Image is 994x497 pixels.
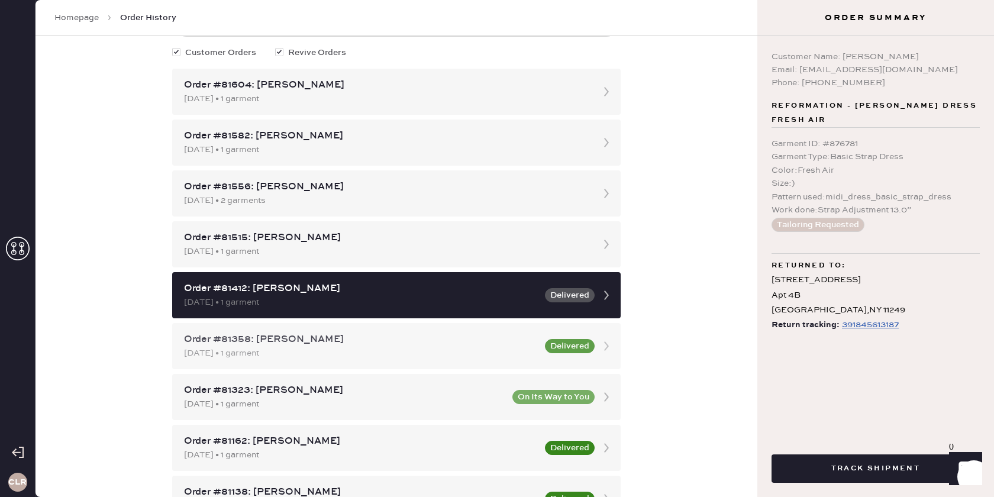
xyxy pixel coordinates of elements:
[757,12,994,24] h3: Order Summary
[545,288,595,302] button: Delivered
[184,383,505,398] div: Order #81323: [PERSON_NAME]
[120,12,176,24] span: Order History
[772,454,980,483] button: Track Shipment
[772,191,980,204] div: Pattern used : midi_dress_basic_strap_dress
[772,137,980,150] div: Garment ID : # 876781
[184,333,538,347] div: Order #81358: [PERSON_NAME]
[772,177,980,190] div: Size : )
[772,76,980,89] div: Phone: [PHONE_NUMBER]
[184,398,505,411] div: [DATE] • 1 garment
[772,99,980,127] span: Reformation - [PERSON_NAME] Dress Fresh Air
[184,143,588,156] div: [DATE] • 1 garment
[842,318,899,332] div: https://www.fedex.com/apps/fedextrack/?tracknumbers=391845613187&cntry_code=US
[772,218,864,232] button: Tailoring Requested
[772,50,980,63] div: Customer Name: [PERSON_NAME]
[184,78,588,92] div: Order #81604: [PERSON_NAME]
[8,478,27,486] h3: CLR
[772,259,846,273] span: Returned to:
[772,63,980,76] div: Email: [EMAIL_ADDRESS][DOMAIN_NAME]
[184,448,538,461] div: [DATE] • 1 garment
[185,46,256,59] span: Customer Orders
[184,92,588,105] div: [DATE] • 1 garment
[772,204,980,217] div: Work done : Strap Adjustment 13.0”
[184,194,588,207] div: [DATE] • 2 garments
[184,180,588,194] div: Order #81556: [PERSON_NAME]
[938,444,989,495] iframe: Front Chat
[772,462,980,473] a: Track Shipment
[184,434,538,448] div: Order #81162: [PERSON_NAME]
[545,441,595,455] button: Delivered
[772,150,980,163] div: Garment Type : Basic Strap Dress
[288,46,346,59] span: Revive Orders
[512,390,595,404] button: On Its Way to You
[184,245,588,258] div: [DATE] • 1 garment
[184,129,588,143] div: Order #81582: [PERSON_NAME]
[184,296,538,309] div: [DATE] • 1 garment
[772,273,980,318] div: [STREET_ADDRESS] Apt 4B [GEOGRAPHIC_DATA] , NY 11249
[772,164,980,177] div: Color : Fresh Air
[545,339,595,353] button: Delivered
[54,12,99,24] a: Homepage
[840,318,899,333] a: 391845613187
[184,282,538,296] div: Order #81412: [PERSON_NAME]
[184,231,588,245] div: Order #81515: [PERSON_NAME]
[184,347,538,360] div: [DATE] • 1 garment
[772,318,840,333] span: Return tracking:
